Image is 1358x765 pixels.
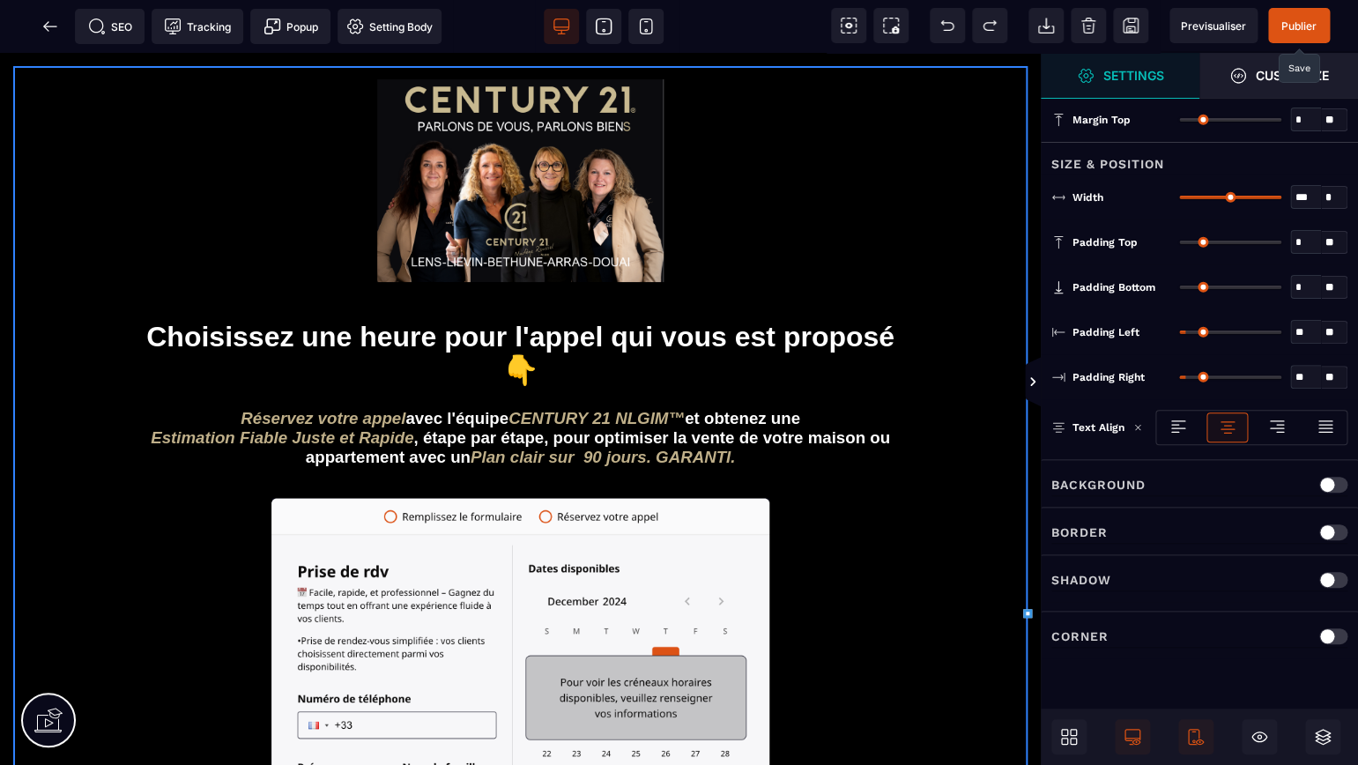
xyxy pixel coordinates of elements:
span: Open Blocks [1051,719,1087,754]
span: Mobile Only [1178,719,1213,754]
strong: Settings [1103,69,1164,82]
span: Padding Right [1072,370,1145,384]
i: Plan clair sur 90 jours. GARANTI. [471,395,735,414]
span: Previsualiser [1181,19,1246,33]
span: Setting Body [346,18,433,35]
span: View components [831,8,866,43]
p: Background [1051,474,1146,495]
span: Desktop Only [1115,719,1150,754]
h1: Choisissez une heure pour l'appel qui vous est proposé 👇 [137,259,904,343]
img: 8e2535f4ba22abc17e023139b365309f_ACHATVENTE_1.png [377,26,664,229]
span: Screenshot [873,8,909,43]
span: Width [1072,190,1103,204]
i: CENTURY 21 NLGIM™ [508,356,685,375]
img: loading [1133,423,1142,432]
span: Hide/Show Block [1242,719,1277,754]
p: Text Align [1051,419,1124,436]
span: Publier [1281,19,1317,33]
strong: Customize [1256,69,1329,82]
span: Margin Top [1072,113,1131,127]
span: Tracking [164,18,231,35]
p: Shadow [1051,569,1111,590]
i: Estimation Fiable Juste et Rapide [151,375,413,395]
h3: avec l'équipe et obtenez une , étape par étape, pour optimiser la vente de votre maison ou appart... [137,352,904,419]
p: Corner [1051,626,1109,647]
span: Padding Bottom [1072,280,1155,294]
i: Réservez votre appel [241,356,405,375]
p: Border [1051,522,1108,543]
span: Padding Left [1072,325,1139,339]
span: Preview [1169,8,1258,43]
span: SEO [88,18,132,35]
span: Open Style Manager [1199,53,1358,99]
span: Popup [263,18,318,35]
div: Size & Position [1041,142,1358,175]
span: Open Layers [1305,719,1340,754]
span: Padding Top [1072,235,1138,249]
span: Settings [1041,53,1199,99]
